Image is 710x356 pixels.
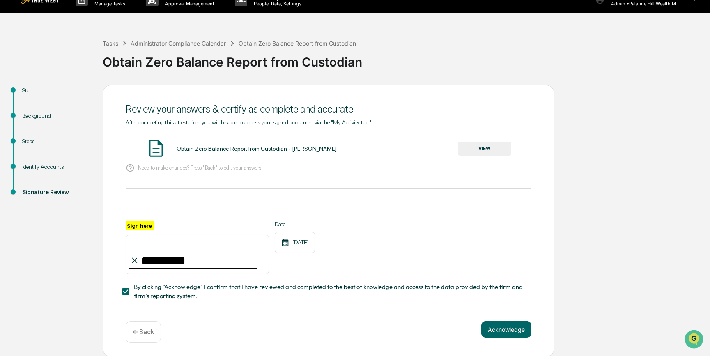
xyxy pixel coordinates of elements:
span: Data Lookup [16,119,52,127]
p: ← Back [133,328,154,336]
div: Start new chat [28,63,135,71]
div: Tasks [103,40,118,47]
a: 🔎Data Lookup [5,116,55,131]
span: By clicking "Acknowledge" I confirm that I have reviewed and completed to the best of knowledge a... [134,283,525,301]
p: People, Data, Settings [247,1,306,7]
div: Obtain Zero Balance Report from Custodian - [PERSON_NAME] [177,145,337,152]
div: Obtain Zero Balance Report from Custodian [239,40,356,47]
span: Pylon [82,139,99,145]
span: Preclearance [16,103,53,112]
div: Review your answers & certify as complete and accurate [126,103,531,115]
p: Admin • Palatine Hill Wealth Management [604,1,681,7]
button: Acknowledge [481,321,531,338]
div: Signature Review [22,188,90,197]
img: Document Icon [146,138,166,158]
div: Steps [22,137,90,146]
div: Identify Accounts [22,163,90,171]
button: Start new chat [140,65,149,75]
div: Obtain Zero Balance Report from Custodian [103,48,706,69]
img: 1746055101610-c473b297-6a78-478c-a979-82029cc54cd1 [8,63,23,78]
a: 🗄️Attestations [56,100,105,115]
iframe: Open customer support [684,329,706,351]
p: Manage Tasks [88,1,129,7]
div: 🖐️ [8,104,15,111]
div: 🔎 [8,120,15,126]
div: Background [22,112,90,120]
p: Need to make changes? Press "Back" to edit your answers [138,165,261,171]
div: [DATE] [275,232,315,253]
button: VIEW [458,142,511,156]
span: Attestations [68,103,102,112]
div: Administrator Compliance Calendar [131,40,226,47]
label: Date [275,221,315,227]
a: 🖐️Preclearance [5,100,56,115]
div: Start [22,86,90,95]
a: Powered byPylon [58,139,99,145]
div: We're available if you need us! [28,71,104,78]
p: How can we help? [8,17,149,30]
span: After completing this attestation, you will be able to access your signed document via the "My Ac... [126,119,371,126]
div: 🗄️ [60,104,66,111]
p: Approval Management [159,1,218,7]
label: Sign here [126,221,154,230]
